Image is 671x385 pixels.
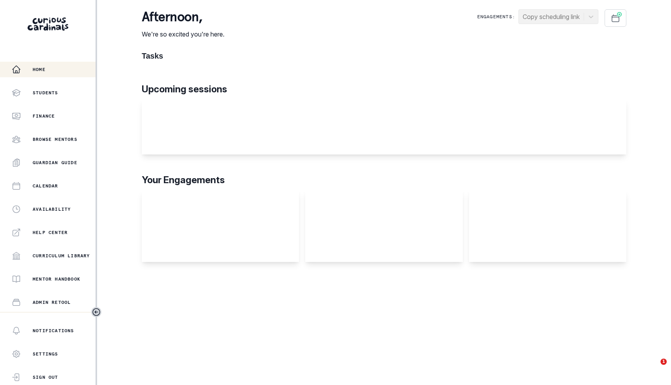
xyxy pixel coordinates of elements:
p: Sign Out [33,374,58,380]
p: Admin Retool [33,299,71,305]
button: Toggle sidebar [91,307,101,317]
h1: Tasks [142,51,626,61]
p: afternoon , [142,9,224,25]
button: Schedule Sessions [605,9,626,27]
p: Engagements: [477,14,515,20]
p: We're so excited you're here. [142,29,224,39]
p: Browse Mentors [33,136,77,142]
p: Home [33,66,45,73]
p: Your Engagements [142,173,626,187]
p: Finance [33,113,55,119]
p: Help Center [33,229,68,236]
p: Upcoming sessions [142,82,626,96]
p: Curriculum Library [33,253,90,259]
p: Mentor Handbook [33,276,80,282]
p: Availability [33,206,71,212]
p: Settings [33,351,58,357]
p: Calendar [33,183,58,189]
p: Guardian Guide [33,160,77,166]
iframe: Intercom live chat [645,359,663,377]
p: Notifications [33,328,74,334]
p: Students [33,90,58,96]
span: 1 [661,359,667,365]
img: Curious Cardinals Logo [28,17,68,31]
